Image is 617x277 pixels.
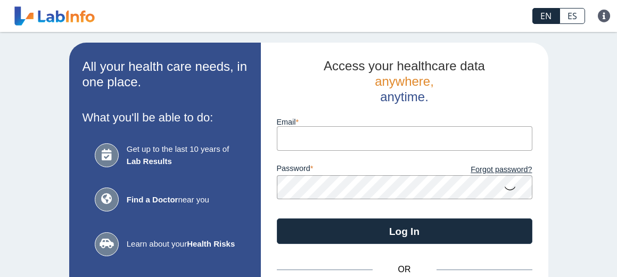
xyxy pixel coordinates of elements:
span: Get up to the last 10 years of [127,143,235,167]
b: Find a Doctor [127,195,178,204]
a: ES [560,8,585,24]
span: OR [373,263,437,276]
a: EN [532,8,560,24]
label: Email [277,118,532,126]
h3: What you'll be able to do: [83,111,248,124]
span: Learn about your [127,238,235,250]
span: near you [127,194,235,206]
b: Health Risks [187,239,235,248]
span: Access your healthcare data [324,59,485,73]
b: Lab Results [127,157,172,166]
span: anywhere, [375,74,434,88]
a: Forgot password? [405,164,532,176]
label: password [277,164,405,176]
h2: All your health care needs, in one place. [83,59,248,90]
span: anytime. [380,89,429,104]
button: Log In [277,218,532,244]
